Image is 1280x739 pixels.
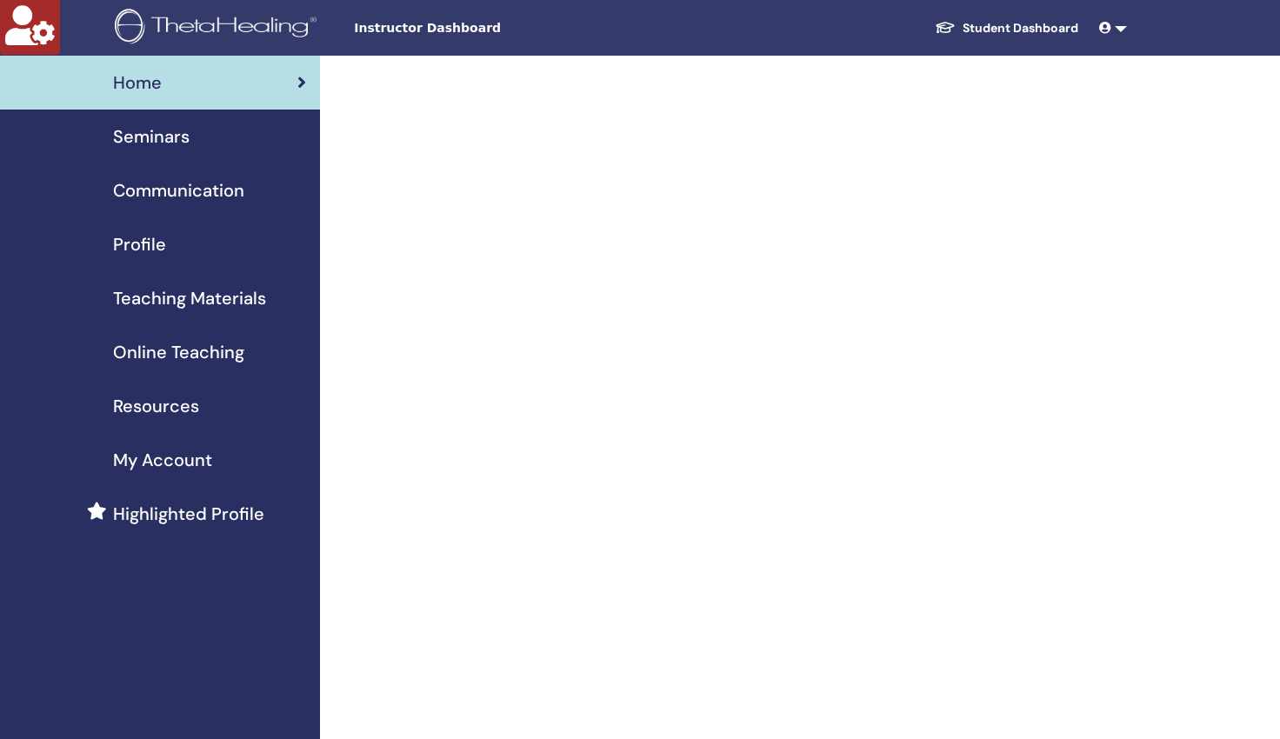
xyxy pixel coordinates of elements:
span: Seminars [113,123,190,150]
span: Home [113,70,162,96]
img: logo.png [115,9,323,48]
span: Online Teaching [113,339,244,365]
span: Resources [113,393,199,419]
span: My Account [113,447,212,473]
span: Teaching Materials [113,285,266,311]
img: graduation-cap-white.svg [935,20,956,35]
span: Instructor Dashboard [354,19,615,37]
span: Highlighted Profile [113,501,264,527]
a: Student Dashboard [921,12,1092,44]
span: Communication [113,177,244,203]
span: Profile [113,231,166,257]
